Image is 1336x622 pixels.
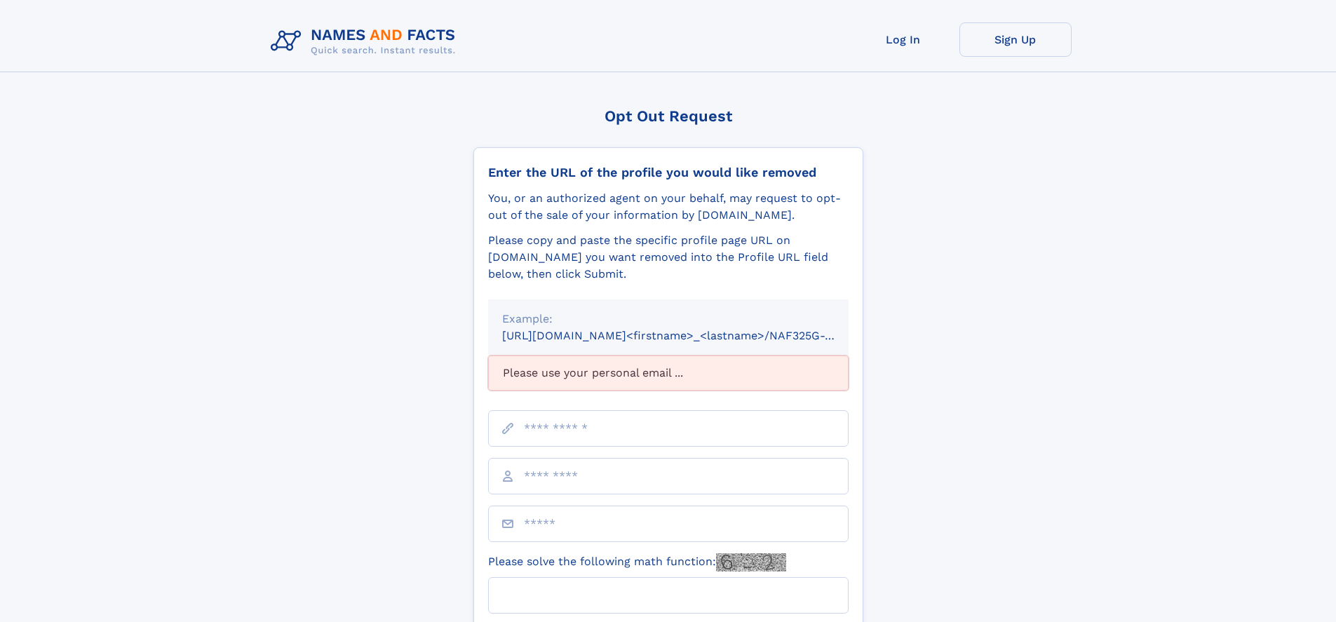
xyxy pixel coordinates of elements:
label: Please solve the following math function: [488,553,786,572]
div: Enter the URL of the profile you would like removed [488,165,849,180]
div: You, or an authorized agent on your behalf, may request to opt-out of the sale of your informatio... [488,190,849,224]
div: Please use your personal email ... [488,356,849,391]
div: Please copy and paste the specific profile page URL on [DOMAIN_NAME] you want removed into the Pr... [488,232,849,283]
a: Sign Up [959,22,1072,57]
div: Opt Out Request [473,107,863,125]
a: Log In [847,22,959,57]
small: [URL][DOMAIN_NAME]<firstname>_<lastname>/NAF325G-xxxxxxxx [502,329,875,342]
img: Logo Names and Facts [265,22,467,60]
div: Example: [502,311,835,327]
